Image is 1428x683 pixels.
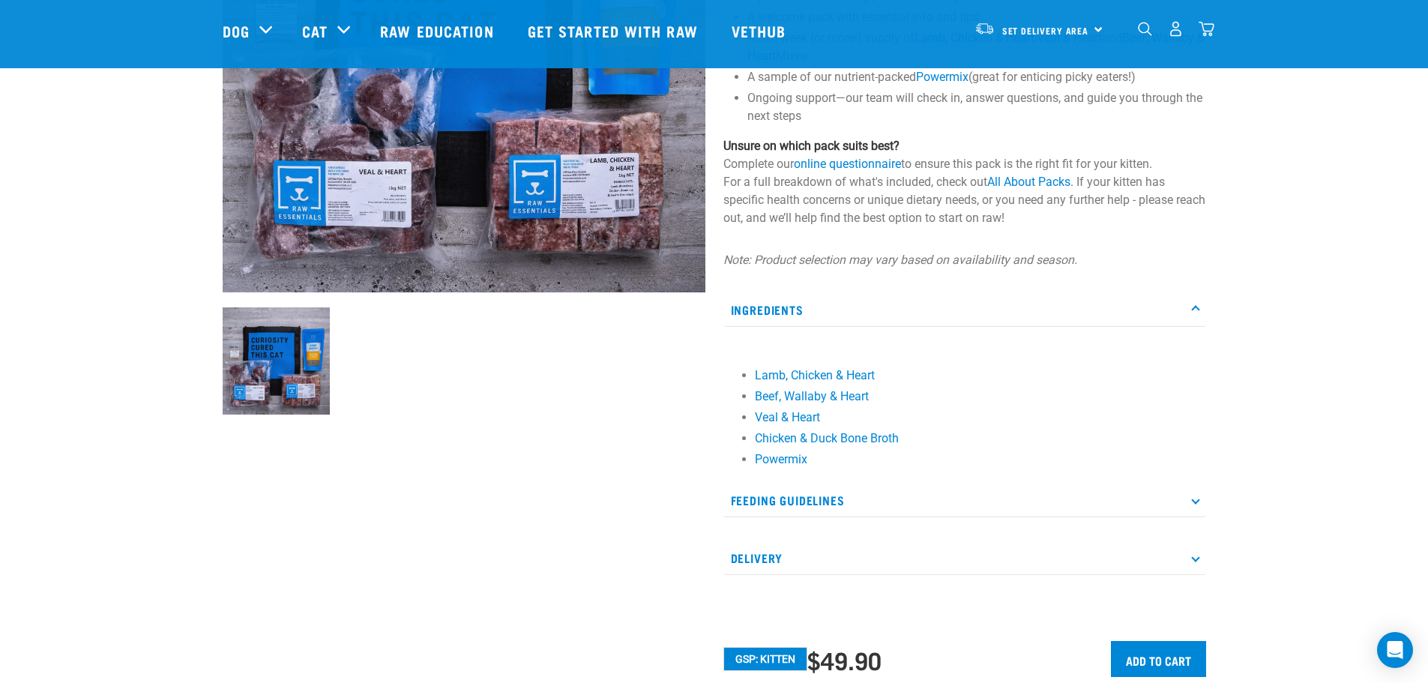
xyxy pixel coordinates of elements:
[755,410,820,424] a: Veal & Heart
[794,157,901,171] a: online questionnaire
[755,452,807,466] a: Powermix
[723,139,900,153] strong: Unsure on which pack suits best?
[807,646,882,673] div: $49.90
[513,1,717,61] a: Get started with Raw
[723,647,807,671] button: GSP: Kitten
[1138,22,1152,36] img: home-icon-1@2x.png
[723,293,1206,327] p: Ingredients
[974,22,995,35] img: van-moving.png
[723,253,1077,267] em: Note: Product selection may vary based on availability and season.
[1002,28,1089,33] span: Set Delivery Area
[365,1,512,61] a: Raw Education
[717,1,805,61] a: Vethub
[723,484,1206,517] p: Feeding Guidelines
[747,89,1206,125] li: Ongoing support—our team will check in, answer questions, and guide you through the next steps
[987,175,1070,189] a: All About Packs
[223,307,330,415] img: NSP Kitten Update
[1199,21,1214,37] img: home-icon@2x.png
[755,389,869,403] a: Beef, Wallaby & Heart
[755,431,899,445] a: Chicken & Duck Bone Broth
[1111,641,1206,677] input: Add to cart
[723,541,1206,575] p: Delivery
[747,68,1206,86] li: A sample of our nutrient-packed (great for enticing picky eaters!)
[755,368,875,382] a: Lamb, Chicken & Heart
[1168,21,1184,37] img: user.png
[1377,632,1413,668] div: Open Intercom Messenger
[223,19,250,42] a: Dog
[916,70,968,84] a: Powermix
[723,137,1206,227] p: Complete our to ensure this pack is the right fit for your kitten. For a full breakdown of what's...
[302,19,328,42] a: Cat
